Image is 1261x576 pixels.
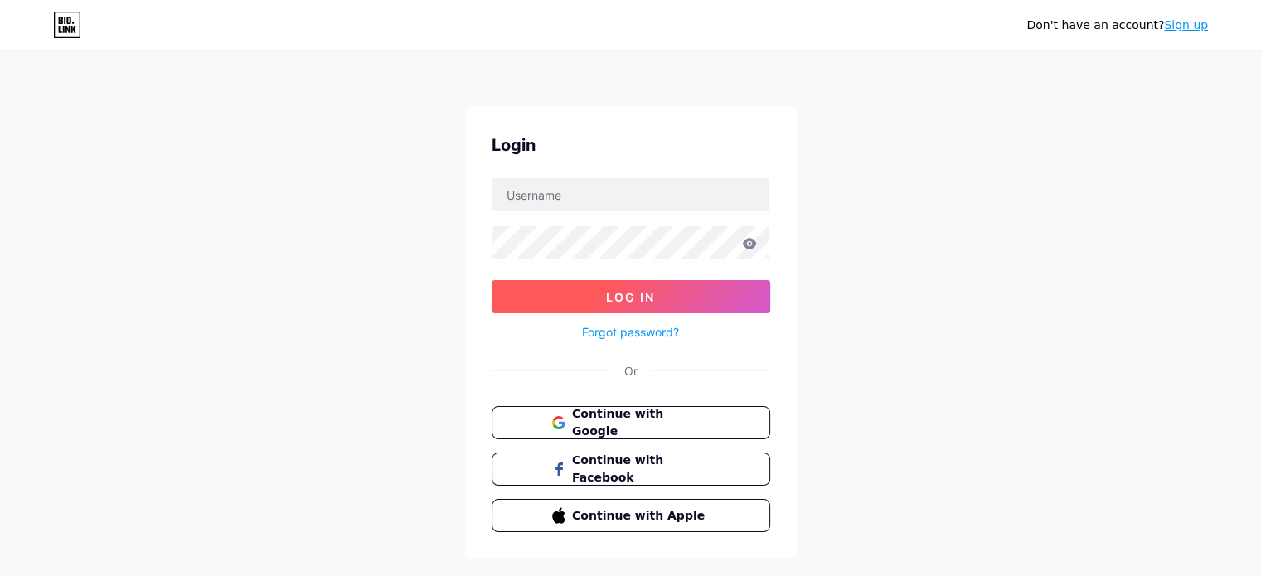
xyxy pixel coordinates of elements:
[492,406,770,439] button: Continue with Google
[572,507,709,525] span: Continue with Apple
[492,280,770,313] button: Log In
[582,323,679,341] a: Forgot password?
[572,452,709,486] span: Continue with Facebook
[624,362,638,380] div: Or
[1164,18,1208,31] a: Sign up
[572,405,709,440] span: Continue with Google
[492,499,770,532] button: Continue with Apple
[492,453,770,486] button: Continue with Facebook
[1026,17,1208,34] div: Don't have an account?
[606,290,655,304] span: Log In
[492,178,769,211] input: Username
[492,133,770,157] div: Login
